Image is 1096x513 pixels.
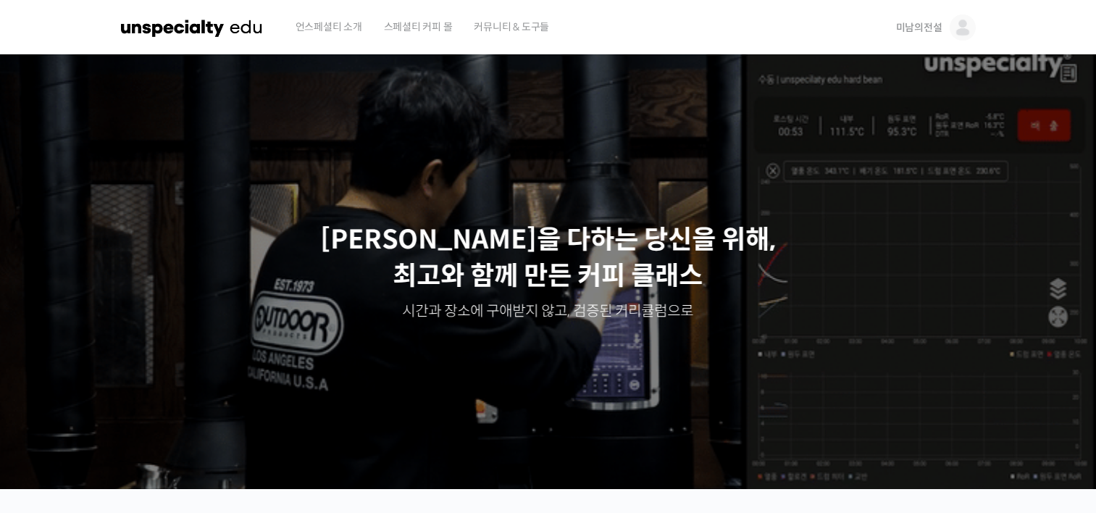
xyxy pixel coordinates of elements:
p: 시간과 장소에 구애받지 않고, 검증된 커리큘럼으로 [14,301,1082,322]
span: 미남의전설 [896,21,942,34]
p: [PERSON_NAME]을 다하는 당신을 위해, 최고와 함께 만든 커피 클래스 [14,222,1082,295]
